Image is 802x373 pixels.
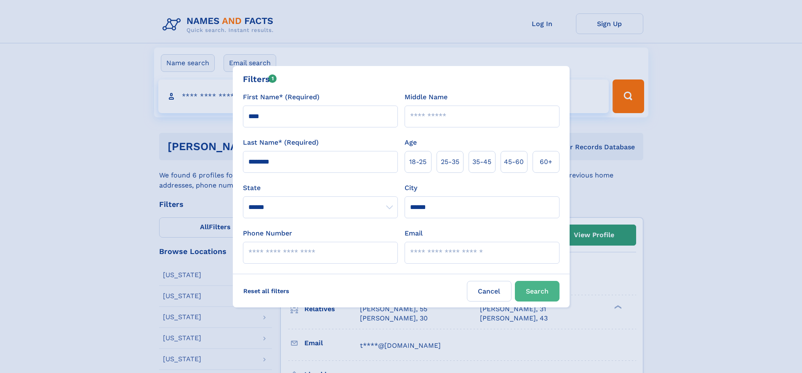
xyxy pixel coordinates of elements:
div: Filters [243,73,277,85]
label: Age [405,138,417,148]
span: 45‑60 [504,157,524,167]
span: 35‑45 [472,157,491,167]
button: Search [515,281,560,302]
label: Reset all filters [238,281,295,301]
label: Last Name* (Required) [243,138,319,148]
label: State [243,183,398,193]
label: Email [405,228,423,238]
span: 60+ [540,157,552,167]
label: First Name* (Required) [243,92,320,102]
label: Middle Name [405,92,448,102]
label: Phone Number [243,228,292,238]
label: Cancel [467,281,512,302]
label: City [405,183,417,193]
span: 18‑25 [409,157,426,167]
span: 25‑35 [441,157,459,167]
